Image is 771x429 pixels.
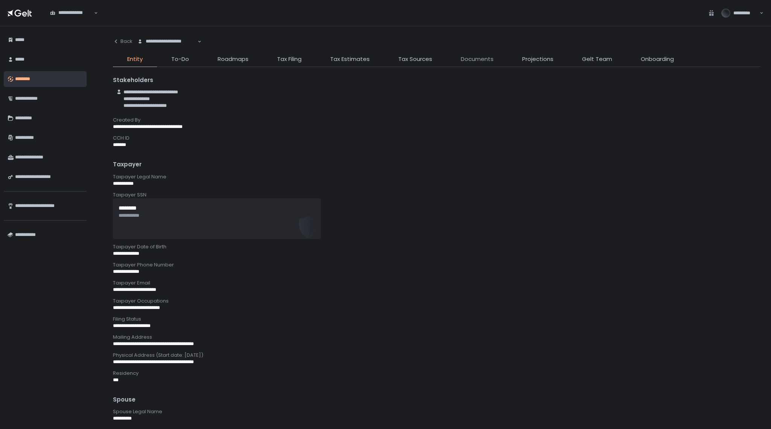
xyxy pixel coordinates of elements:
[50,16,93,24] input: Search for option
[113,173,760,180] div: Taxpayer Legal Name
[113,396,760,404] div: Spouse
[113,117,760,123] div: Created By
[113,408,760,415] div: Spouse Legal Name
[113,316,760,323] div: Filing Status
[113,160,760,169] div: Taxpayer
[133,34,201,50] div: Search for option
[113,192,760,198] div: Taxpayer SSN
[113,352,760,359] div: Physical Address (Start date: [DATE])
[330,55,370,64] span: Tax Estimates
[277,55,302,64] span: Tax Filing
[113,76,760,85] div: Stakeholders
[113,135,760,141] div: CCH ID
[113,262,760,268] div: Taxpayer Phone Number
[171,55,189,64] span: To-Do
[113,280,760,286] div: Taxpayer Email
[137,45,197,52] input: Search for option
[641,55,674,64] span: Onboarding
[522,55,553,64] span: Projections
[113,34,133,49] button: Back
[45,5,98,21] div: Search for option
[113,334,760,341] div: Mailing Address
[113,370,760,377] div: Residency
[582,55,612,64] span: Gelt Team
[127,55,143,64] span: Entity
[113,298,760,304] div: Taxpayer Occupations
[398,55,432,64] span: Tax Sources
[218,55,248,64] span: Roadmaps
[461,55,494,64] span: Documents
[113,243,760,250] div: Taxpayer Date of Birth
[113,38,133,45] div: Back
